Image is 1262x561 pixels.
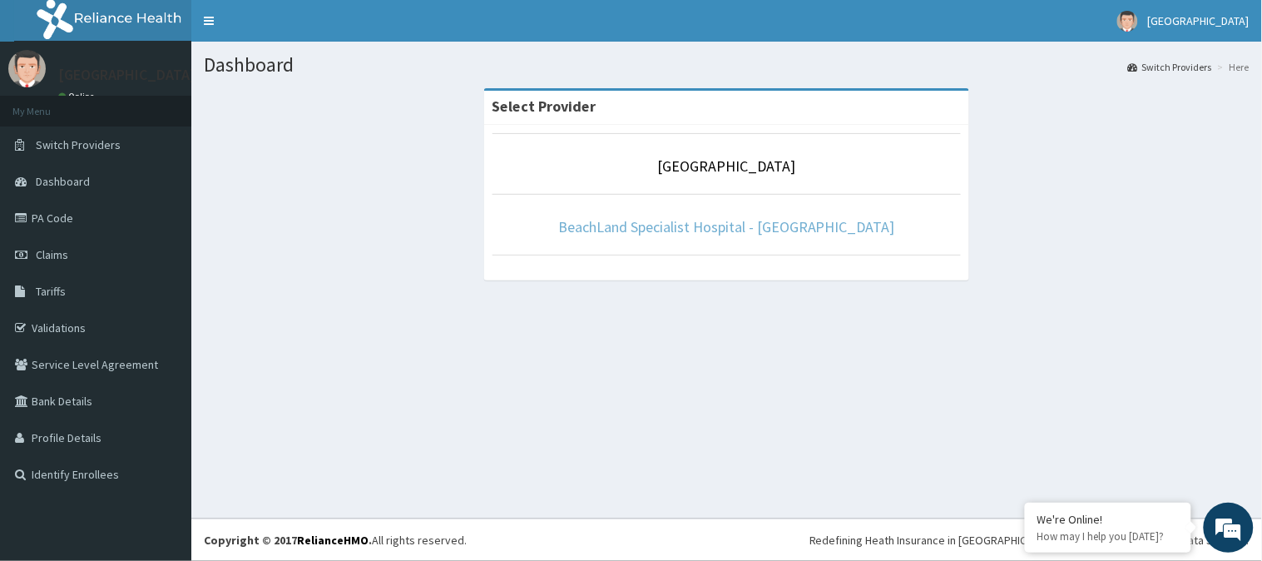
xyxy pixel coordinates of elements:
strong: Copyright © 2017 . [204,533,372,548]
p: How may I help you today? [1037,529,1179,544]
p: [GEOGRAPHIC_DATA] [58,67,195,82]
img: User Image [1117,11,1138,32]
a: [GEOGRAPHIC_DATA] [658,156,796,176]
div: Redefining Heath Insurance in [GEOGRAPHIC_DATA] using Telemedicine and Data Science! [809,532,1250,549]
a: Online [58,91,98,102]
h1: Dashboard [204,54,1250,76]
footer: All rights reserved. [191,519,1262,561]
span: Dashboard [36,174,90,189]
img: User Image [8,50,46,87]
strong: Select Provider [492,97,596,116]
a: RelianceHMO [297,533,369,548]
li: Here [1214,60,1250,74]
span: Tariffs [36,284,66,299]
div: We're Online! [1037,512,1179,527]
span: [GEOGRAPHIC_DATA] [1148,13,1250,28]
a: BeachLand Specialist Hospital - [GEOGRAPHIC_DATA] [558,217,895,236]
span: Switch Providers [36,137,121,152]
span: Claims [36,247,68,262]
a: Switch Providers [1128,60,1212,74]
